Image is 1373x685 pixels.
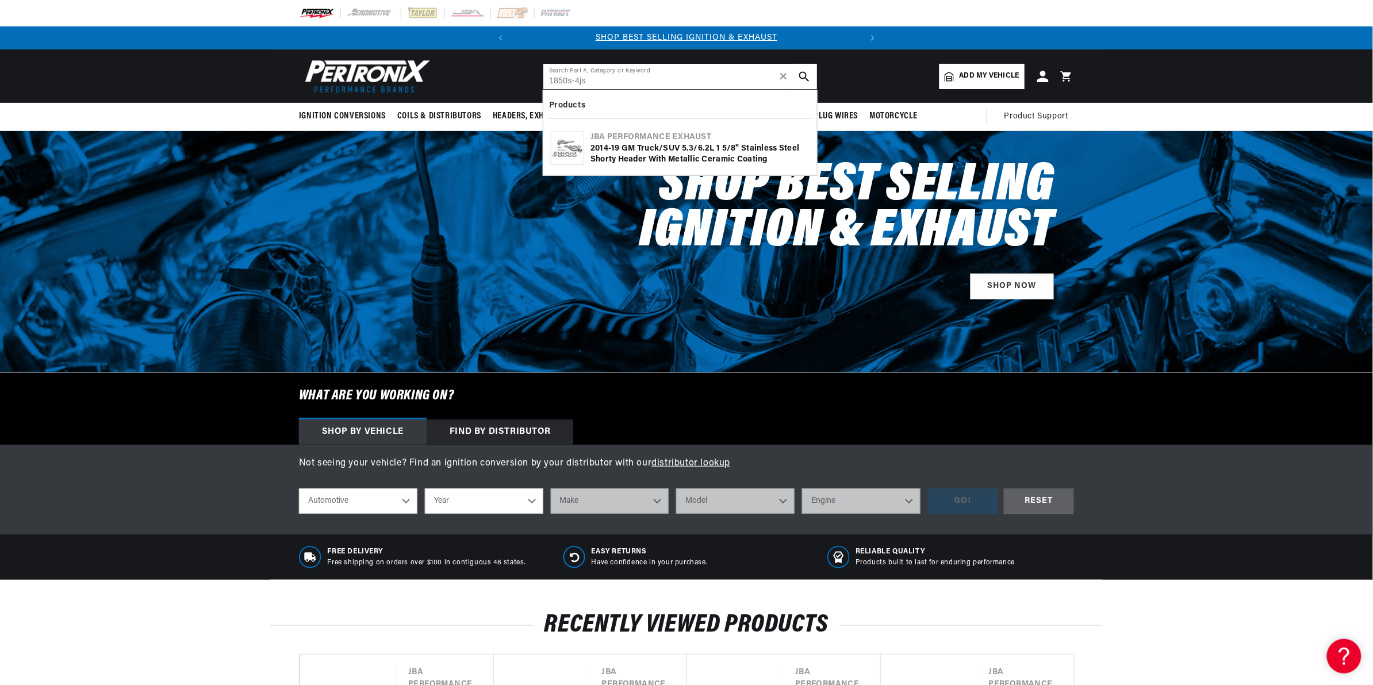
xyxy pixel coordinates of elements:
[512,32,861,44] div: 1 of 2
[299,110,386,122] span: Ignition Conversions
[788,110,858,122] span: Spark Plug Wires
[512,32,861,44] div: Announcement
[652,459,731,468] a: distributor lookup
[1004,110,1068,123] span: Product Support
[802,488,921,514] select: Engine
[487,103,633,130] summary: Headers, Exhausts & Components
[590,132,810,143] div: JBA Performance Exhaust
[392,103,487,130] summary: Coils & Distributors
[592,547,708,557] span: Easy Returns
[549,101,585,110] b: Products
[270,26,1103,49] slideshow-component: Translation missing: en.sections.announcements.announcement_bar
[939,64,1025,89] a: Add my vehicle
[1004,488,1074,514] div: RESET
[299,56,431,96] img: Pertronix
[427,420,573,445] div: Find by Distributor
[299,456,1074,471] p: Not seeing your vehicle? Find an ignition conversion by your distributor with our
[328,558,526,568] p: Free shipping on orders over $100 in contiguous 48 states.
[856,558,1015,568] p: Products built to last for enduring performance
[299,420,427,445] div: Shop by vehicle
[397,110,481,122] span: Coils & Distributors
[590,143,810,166] div: 2014-19 GM Truck/SUV 5.3/6.2L 1 5/8" Stainless Steel Shorty Header with Metallic Ceramic Coating
[971,274,1054,299] a: SHOP NOW
[489,26,512,49] button: Translation missing: en.sections.announcements.previous_announcement
[328,547,526,557] span: Free Delivery
[562,163,1054,255] h2: Shop Best Selling Ignition & Exhaust
[551,488,669,514] select: Make
[783,103,864,130] summary: Spark Plug Wires
[493,110,627,122] span: Headers, Exhausts & Components
[592,558,708,568] p: Have confidence in your purchase.
[960,71,1019,82] span: Add my vehicle
[869,110,918,122] span: Motorcycle
[792,64,817,89] button: search button
[1004,103,1074,130] summary: Product Support
[299,488,417,514] select: Ride Type
[856,547,1015,557] span: RELIABLE QUALITY
[861,26,884,49] button: Translation missing: en.sections.announcements.next_announcement
[596,33,777,42] a: SHOP BEST SELLING IGNITION & EXHAUST
[543,64,817,89] input: Search Part #, Category or Keyword
[270,373,1103,419] h6: What are you working on?
[676,488,795,514] select: Model
[425,488,543,514] select: Year
[299,103,392,130] summary: Ignition Conversions
[864,103,923,130] summary: Motorcycle
[551,132,584,164] img: 2014-19 GM Truck/SUV 5.3/6.2L 1 5/8" Stainless Steel Shorty Header with Metallic Ceramic Coating
[270,614,1103,636] h2: Recently Viewed Products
